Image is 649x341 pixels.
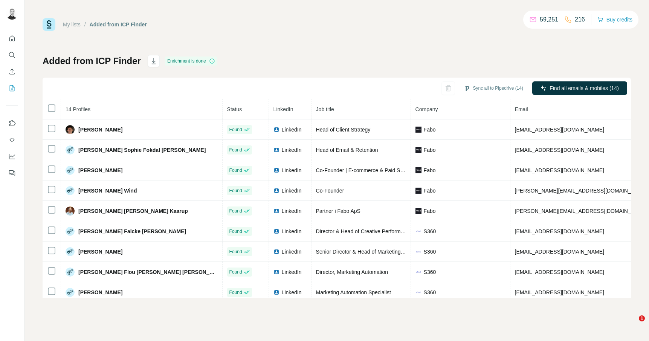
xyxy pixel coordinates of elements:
span: Partner i Fabo ApS [316,208,360,214]
img: company-logo [415,147,421,153]
button: Dashboard [6,150,18,163]
img: Avatar [66,186,75,195]
img: LinkedIn logo [273,167,279,173]
span: LinkedIn [282,207,302,215]
img: company-logo [415,208,421,214]
span: [PERSON_NAME] [78,248,122,255]
span: Found [229,167,242,174]
img: Avatar [66,247,75,256]
span: Find all emails & mobiles (14) [550,84,619,92]
img: Surfe Logo [43,18,55,31]
span: Found [229,228,242,235]
span: S360 [424,289,436,296]
img: Avatar [66,288,75,297]
span: [PERSON_NAME] [78,289,122,296]
img: company-logo [415,228,421,234]
p: 216 [575,15,585,24]
span: LinkedIn [282,167,302,174]
img: company-logo [415,249,421,255]
span: [EMAIL_ADDRESS][DOMAIN_NAME] [515,228,604,234]
span: 1 [639,315,645,321]
div: Added from ICP Finder [90,21,147,28]
span: Found [229,248,242,255]
button: Find all emails & mobiles (14) [532,81,627,95]
span: S360 [424,228,436,235]
span: [PERSON_NAME] [PERSON_NAME] Kaarup [78,207,188,215]
img: LinkedIn logo [273,147,279,153]
img: Avatar [66,206,75,216]
img: company-logo [415,188,421,194]
span: LinkedIn [282,289,302,296]
span: LinkedIn [282,248,302,255]
span: [PERSON_NAME][EMAIL_ADDRESS][DOMAIN_NAME] [515,188,647,194]
span: [PERSON_NAME] Wind [78,187,137,194]
span: Fabo [424,167,436,174]
img: Avatar [66,268,75,277]
span: Fabo [424,126,436,133]
span: [PERSON_NAME][EMAIL_ADDRESS][DOMAIN_NAME] [515,208,647,214]
img: Avatar [66,227,75,236]
span: Marketing Automation Specialist [316,289,391,295]
iframe: Intercom live chat [623,315,641,333]
span: Head of Email & Retention [316,147,378,153]
button: Buy credits [597,14,632,25]
span: Found [229,208,242,214]
span: [PERSON_NAME] [78,126,122,133]
span: 14 Profiles [66,106,90,112]
p: 59,251 [540,15,558,24]
img: LinkedIn logo [273,127,279,133]
button: Quick start [6,32,18,45]
span: S360 [424,268,436,276]
li: / [84,21,86,28]
span: Found [229,126,242,133]
span: [EMAIL_ADDRESS][DOMAIN_NAME] [515,147,604,153]
a: My lists [63,21,81,28]
span: [EMAIL_ADDRESS][DOMAIN_NAME] [515,269,604,275]
img: LinkedIn logo [273,269,279,275]
span: LinkedIn [282,126,302,133]
span: Head of Client Strategy [316,127,371,133]
span: Status [227,106,242,112]
button: Feedback [6,166,18,180]
span: [PERSON_NAME] Sophie Fokdal [PERSON_NAME] [78,146,206,154]
img: Avatar [6,8,18,20]
span: Co-Founder | E-commerce & Paid Social specialist [316,167,434,173]
img: LinkedIn logo [273,249,279,255]
span: Found [229,187,242,194]
span: LinkedIn [282,268,302,276]
span: Fabo [424,207,436,215]
span: LinkedIn [282,228,302,235]
img: company-logo [415,269,421,275]
button: Search [6,48,18,62]
img: Avatar [66,125,75,134]
span: [PERSON_NAME] [78,167,122,174]
span: S360 [424,248,436,255]
span: Found [229,269,242,275]
span: Director & Head of Creative Performance [316,228,412,234]
img: Avatar [66,166,75,175]
span: [EMAIL_ADDRESS][DOMAIN_NAME] [515,127,604,133]
span: LinkedIn [273,106,293,112]
span: [PERSON_NAME] Flou [PERSON_NAME] [PERSON_NAME] [78,268,218,276]
span: Found [229,289,242,296]
span: [EMAIL_ADDRESS][DOMAIN_NAME] [515,289,604,295]
span: [EMAIL_ADDRESS][DOMAIN_NAME] [515,167,604,173]
span: Fabo [424,146,436,154]
button: Enrich CSV [6,65,18,78]
span: LinkedIn [282,146,302,154]
button: Use Surfe API [6,133,18,147]
h1: Added from ICP Finder [43,55,141,67]
span: Email [515,106,528,112]
span: Co-Founder [316,188,344,194]
img: LinkedIn logo [273,188,279,194]
span: Senior Director & Head of Marketing Automation [316,249,429,255]
span: Fabo [424,187,436,194]
span: Found [229,147,242,153]
img: LinkedIn logo [273,208,279,214]
span: Director, Marketing Automation [316,269,388,275]
img: company-logo [415,127,421,133]
span: Company [415,106,438,112]
span: [PERSON_NAME] Falcke [PERSON_NAME] [78,228,186,235]
button: My lists [6,81,18,95]
button: Use Surfe on LinkedIn [6,116,18,130]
